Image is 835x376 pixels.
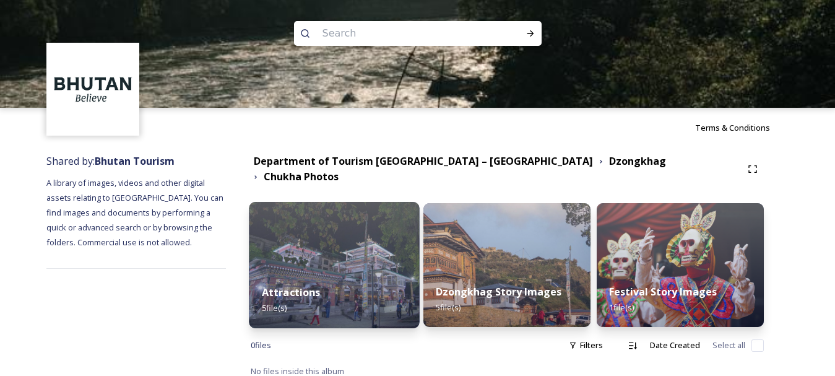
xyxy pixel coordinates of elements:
img: Untitled-5.jpg [423,203,591,327]
strong: Dzongkhag Story Images [436,285,561,299]
div: Date Created [644,333,706,357]
img: BT_Logo_BB_Lockup_CMYK_High%2520Res.jpg [48,45,138,134]
strong: Festival Story Images [609,285,717,299]
strong: Attractions [261,286,320,299]
span: 0 file s [251,339,271,351]
span: 1 file(s) [609,302,634,313]
img: tshechu%2520story%2520image-8.jpg [597,203,764,327]
span: Select all [712,339,745,351]
span: 5 file(s) [436,302,461,313]
span: 5 file(s) [261,302,287,313]
input: Search [316,20,486,47]
div: Filters [563,333,609,357]
img: phuentsholing%2520town.jpg [249,202,419,328]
